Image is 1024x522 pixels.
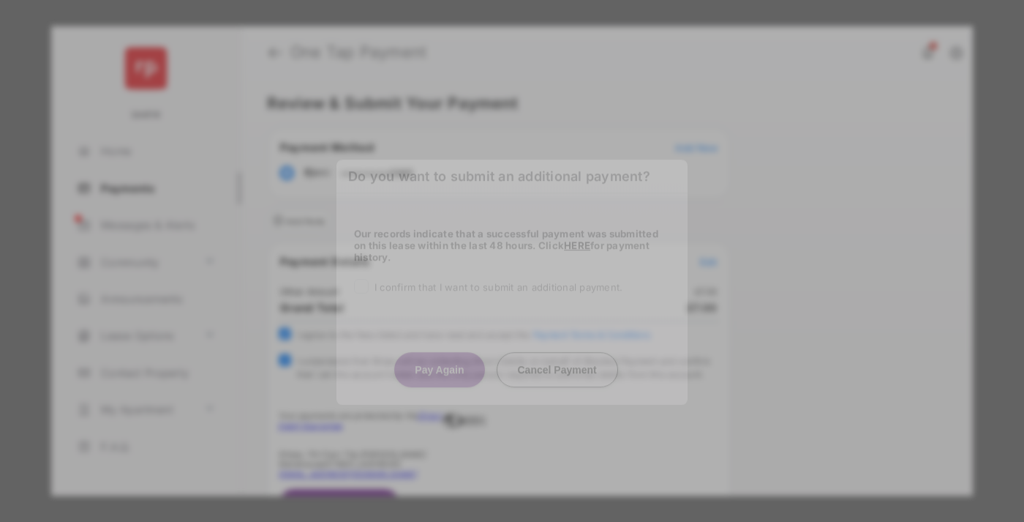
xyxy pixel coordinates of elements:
[564,239,590,251] a: HERE
[336,160,688,194] h6: Do you want to submit an additional payment?
[497,352,618,387] button: Cancel Payment
[394,352,484,387] button: Pay Again
[374,281,622,293] span: I confirm that I want to submit an additional payment.
[354,228,670,263] h5: Our records indicate that a successful payment was submitted on this lease within the last 48 hou...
